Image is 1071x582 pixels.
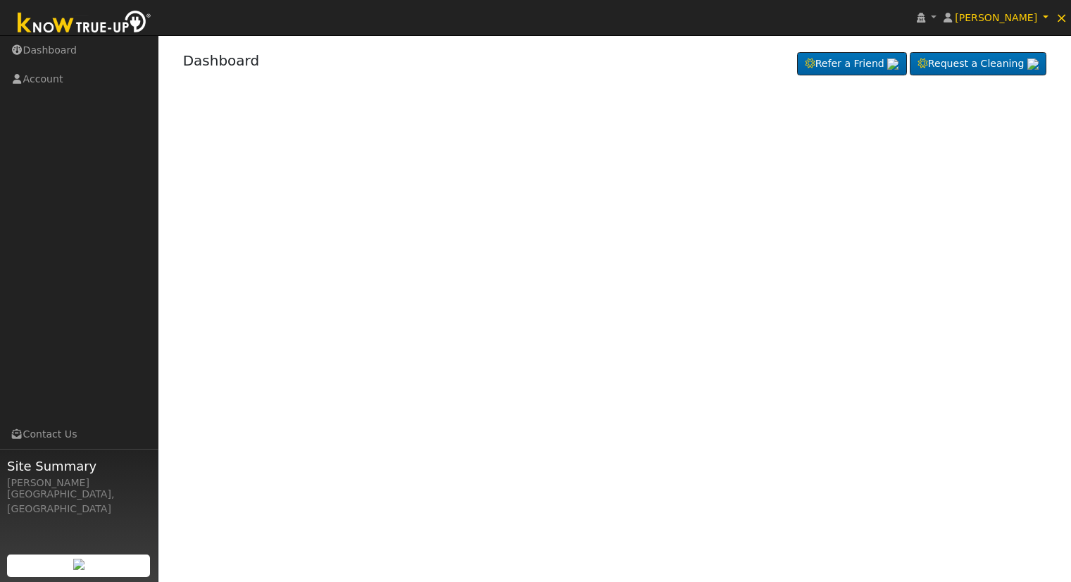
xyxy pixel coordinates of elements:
div: [GEOGRAPHIC_DATA], [GEOGRAPHIC_DATA] [7,487,151,516]
div: [PERSON_NAME] [7,476,151,490]
img: Know True-Up [11,8,158,39]
span: × [1056,9,1067,26]
img: retrieve [1027,58,1039,70]
span: Site Summary [7,457,151,476]
a: Request a Cleaning [910,52,1046,76]
img: retrieve [73,559,84,570]
a: Refer a Friend [797,52,907,76]
img: retrieve [887,58,898,70]
a: Dashboard [183,52,260,69]
span: [PERSON_NAME] [955,12,1037,23]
